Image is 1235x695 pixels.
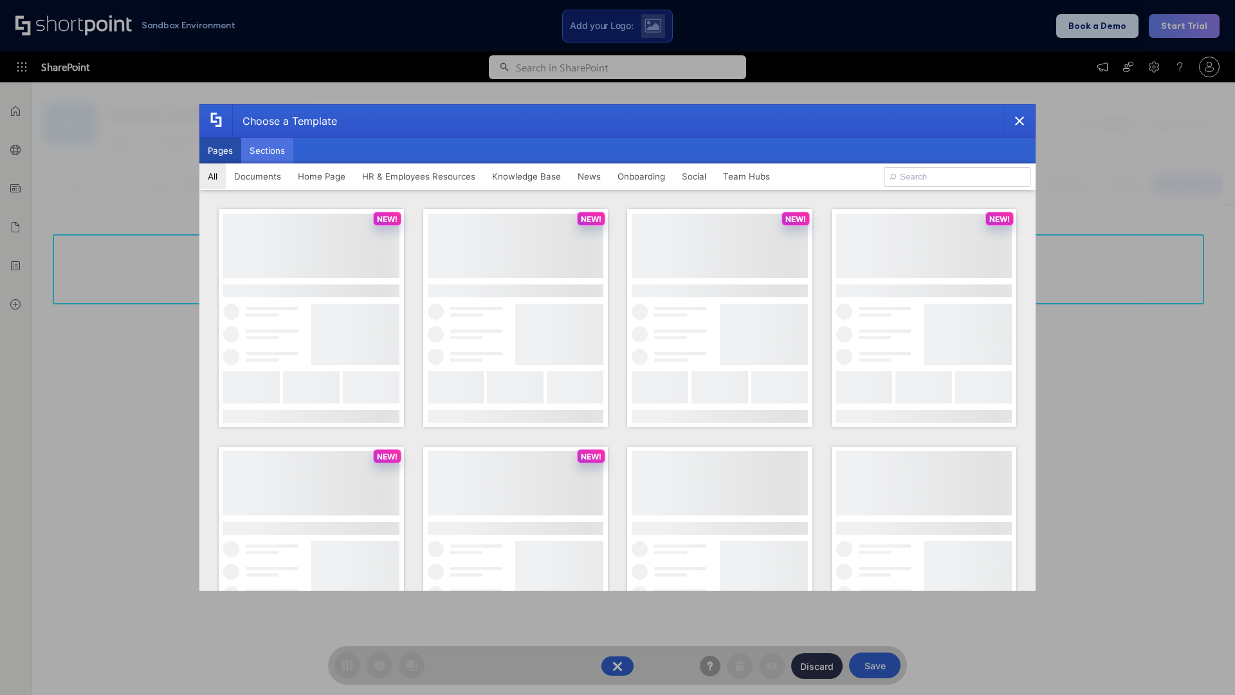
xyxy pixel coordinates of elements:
[884,167,1030,187] input: Search
[199,163,226,189] button: All
[609,163,673,189] button: Onboarding
[989,214,1010,224] p: NEW!
[199,138,241,163] button: Pages
[1171,633,1235,695] iframe: Chat Widget
[581,214,601,224] p: NEW!
[673,163,715,189] button: Social
[484,163,569,189] button: Knowledge Base
[569,163,609,189] button: News
[377,452,398,461] p: NEW!
[241,138,293,163] button: Sections
[785,214,806,224] p: NEW!
[715,163,778,189] button: Team Hubs
[289,163,354,189] button: Home Page
[377,214,398,224] p: NEW!
[199,104,1036,591] div: template selector
[354,163,484,189] button: HR & Employees Resources
[581,452,601,461] p: NEW!
[232,105,337,137] div: Choose a Template
[226,163,289,189] button: Documents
